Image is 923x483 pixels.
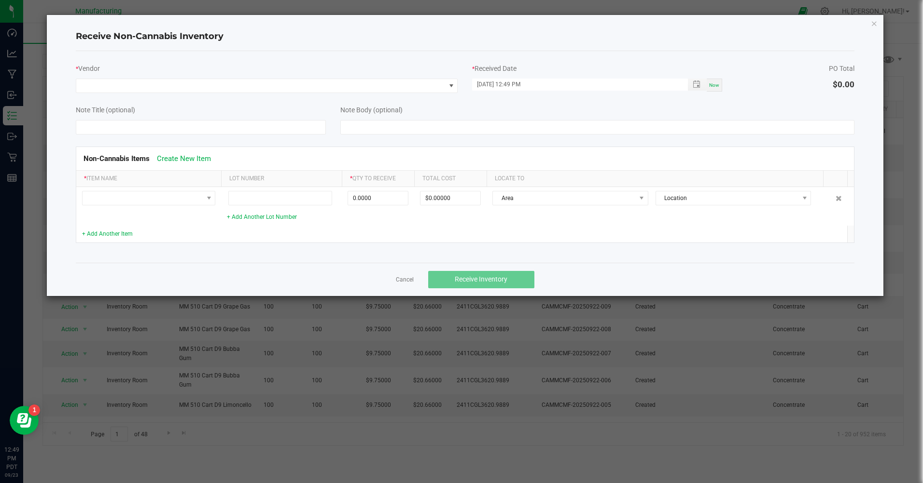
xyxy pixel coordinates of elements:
[76,64,458,74] div: Vendor
[455,275,507,283] span: Receive Inventory
[76,30,854,43] h4: Receive Non-Cannabis Inventory
[493,191,636,205] span: Area
[227,214,297,220] a: + Add Another Lot Number
[414,171,487,187] th: Total Cost
[28,404,40,416] iframe: Resource center unread badge
[396,276,414,284] a: Cancel
[10,406,39,435] iframe: Resource center
[342,171,414,187] th: Qty to Receive
[76,105,325,115] div: Note Title (optional)
[709,82,719,88] span: Now
[340,105,854,115] div: Note Body (optional)
[82,230,133,237] a: + Add Another Item
[84,154,150,163] span: Non-Cannabis Items
[157,154,211,163] a: Create New Item
[472,79,677,91] input: MM/dd/yyyy HH:MM a
[688,79,707,91] span: Toggle popup
[428,271,534,288] button: Receive Inventory
[472,64,722,74] div: Received Date
[221,171,342,187] th: Lot Number
[76,171,221,187] th: Item Name
[829,64,854,74] div: PO Total
[656,191,799,205] span: Location
[487,171,823,187] th: Locate To
[833,80,854,89] span: $0.00
[871,17,878,29] button: Close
